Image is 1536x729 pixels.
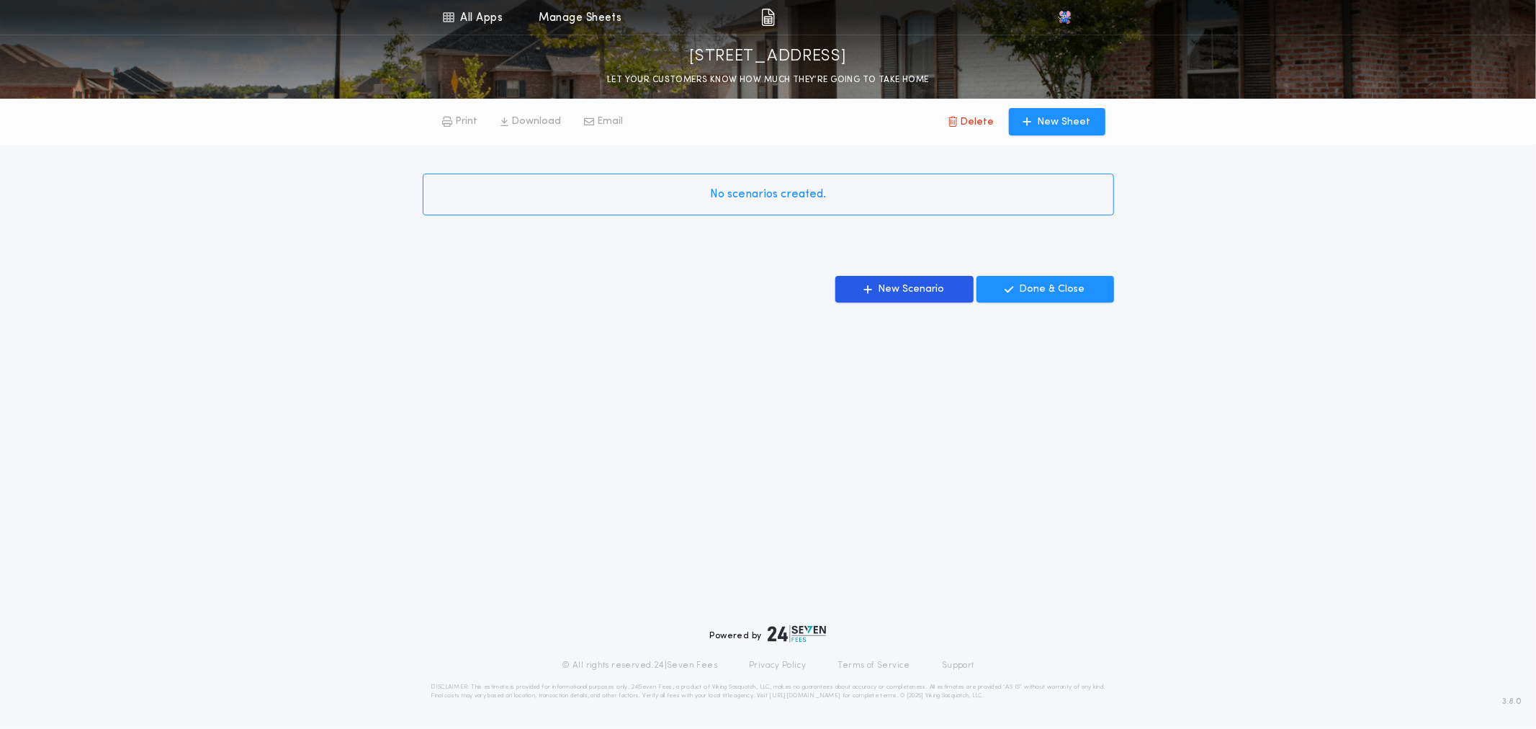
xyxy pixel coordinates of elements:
[690,45,847,68] p: [STREET_ADDRESS]
[879,282,945,297] p: New Scenario
[573,109,635,135] button: Email
[961,115,994,130] p: Delete
[431,683,1105,700] p: DISCLAIMER: This estimate is provided for informational purposes only. 24|Seven Fees, a product o...
[598,115,624,129] p: Email
[607,73,929,87] p: LET YOUR CUSTOMERS KNOW HOW MUCH THEY’RE GOING TO TAKE HOME
[761,9,775,26] img: img
[942,660,974,671] a: Support
[938,108,1006,135] button: Delete
[431,109,490,135] button: Print
[1502,695,1522,708] span: 3.8.0
[1057,10,1072,24] img: vs-icon
[490,109,573,135] button: Download
[1009,108,1105,135] button: New Sheet
[710,186,826,203] span: No scenarios created.
[710,625,827,643] div: Powered by
[835,276,974,303] button: New Scenario
[1020,282,1085,297] p: Done & Close
[512,115,562,129] p: Download
[562,660,717,671] p: © All rights reserved. 24|Seven Fees
[749,660,807,671] a: Privacy Policy
[1038,115,1091,130] p: New Sheet
[976,276,1114,303] button: Done & Close
[768,625,827,643] img: logo
[838,660,910,671] a: Terms of Service
[456,115,478,129] p: Print
[769,693,840,699] a: [URL][DOMAIN_NAME]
